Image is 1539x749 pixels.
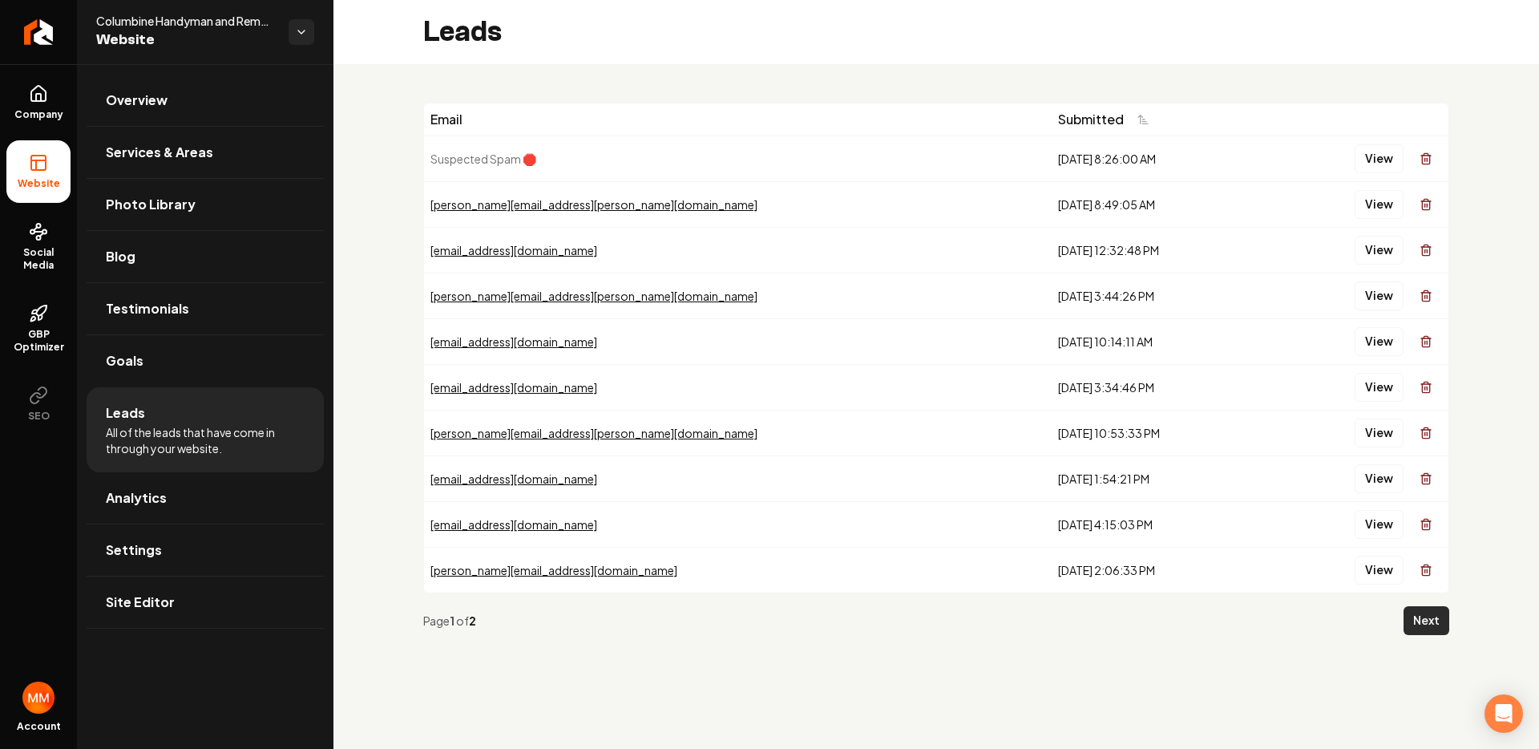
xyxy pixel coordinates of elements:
span: Suspected Spam 🛑 [430,152,536,166]
div: [PERSON_NAME][EMAIL_ADDRESS][DOMAIN_NAME] [430,562,1045,578]
div: [DATE] 4:15:03 PM [1058,516,1257,532]
div: Email [430,110,1045,129]
span: Website [11,177,67,190]
button: View [1355,327,1404,356]
button: SEO [6,373,71,435]
button: View [1355,556,1404,585]
button: View [1355,510,1404,539]
a: Services & Areas [87,127,324,178]
span: of [456,613,469,628]
a: Company [6,71,71,134]
a: Blog [87,231,324,282]
div: [EMAIL_ADDRESS][DOMAIN_NAME] [430,242,1045,258]
span: Site Editor [106,593,175,612]
button: View [1355,190,1404,219]
div: [EMAIL_ADDRESS][DOMAIN_NAME] [430,516,1045,532]
div: [DATE] 12:32:48 PM [1058,242,1257,258]
button: View [1355,464,1404,493]
a: Photo Library [87,179,324,230]
span: Account [17,720,61,733]
span: Leads [106,403,145,423]
button: Next [1404,606,1449,635]
span: Goals [106,351,143,370]
div: [PERSON_NAME][EMAIL_ADDRESS][PERSON_NAME][DOMAIN_NAME] [430,196,1045,213]
span: Social Media [6,246,71,272]
button: View [1355,144,1404,173]
div: [EMAIL_ADDRESS][DOMAIN_NAME] [430,334,1045,350]
span: Photo Library [106,195,196,214]
div: Open Intercom Messenger [1484,694,1523,733]
a: Testimonials [87,283,324,334]
button: View [1355,281,1404,310]
a: Settings [87,524,324,576]
div: [DATE] 3:34:46 PM [1058,379,1257,395]
div: [DATE] 10:14:11 AM [1058,334,1257,350]
span: Analytics [106,488,167,508]
span: All of the leads that have come in through your website. [106,424,305,456]
span: Overview [106,91,168,110]
a: Social Media [6,209,71,285]
div: [DATE] 8:49:05 AM [1058,196,1257,213]
button: View [1355,373,1404,402]
a: Goals [87,335,324,387]
span: SEO [22,410,56,423]
div: [PERSON_NAME][EMAIL_ADDRESS][PERSON_NAME][DOMAIN_NAME] [430,288,1045,304]
strong: 2 [469,613,476,628]
span: Columbine Handyman and Remodeling llc [96,13,276,29]
span: Page [423,613,450,628]
span: Website [96,29,276,51]
a: Analytics [87,472,324,524]
h2: Leads [423,16,502,48]
span: Submitted [1058,110,1124,129]
div: [PERSON_NAME][EMAIL_ADDRESS][PERSON_NAME][DOMAIN_NAME] [430,425,1045,441]
strong: 1 [450,613,456,628]
img: Matthew Meyer [22,682,55,714]
a: Overview [87,75,324,126]
button: Open user button [22,682,55,714]
button: View [1355,236,1404,265]
button: View [1355,419,1404,447]
span: Services & Areas [106,143,213,162]
span: Company [8,108,70,121]
span: Blog [106,247,135,266]
a: Site Editor [87,577,324,628]
div: [DATE] 2:06:33 PM [1058,562,1257,578]
div: [DATE] 3:44:26 PM [1058,288,1257,304]
span: Testimonials [106,299,189,318]
div: [EMAIL_ADDRESS][DOMAIN_NAME] [430,379,1045,395]
div: [DATE] 1:54:21 PM [1058,471,1257,487]
span: GBP Optimizer [6,328,71,354]
img: Rebolt Logo [24,19,54,45]
div: [DATE] 8:26:00 AM [1058,151,1257,167]
button: Submitted [1058,105,1159,134]
span: Settings [106,540,162,560]
div: [EMAIL_ADDRESS][DOMAIN_NAME] [430,471,1045,487]
div: [DATE] 10:53:33 PM [1058,425,1257,441]
a: GBP Optimizer [6,291,71,366]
